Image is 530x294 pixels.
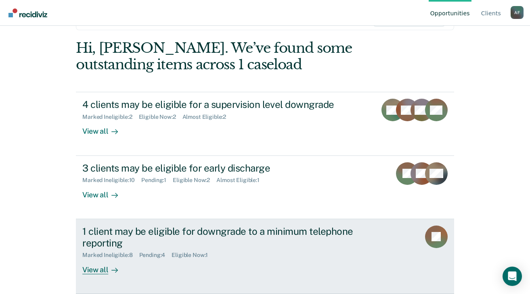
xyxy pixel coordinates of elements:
div: 3 clients may be eligible for early discharge [82,162,366,174]
div: A F [511,6,524,19]
div: Hi, [PERSON_NAME]. We’ve found some outstanding items across 1 caseload [76,40,378,73]
img: Recidiviz [8,8,47,17]
div: Marked Ineligible : 10 [82,177,141,184]
button: Profile dropdown button [511,6,524,19]
div: Almost Eligible : 1 [216,177,266,184]
div: View all [82,259,128,274]
div: Open Intercom Messenger [503,267,522,286]
div: Pending : 1 [141,177,173,184]
div: 4 clients may be eligible for a supervision level downgrade [82,99,366,110]
div: Pending : 4 [139,252,172,259]
a: 1 client may be eligible for downgrade to a minimum telephone reportingMarked Ineligible:8Pending... [76,219,454,294]
div: Marked Ineligible : 8 [82,252,139,259]
div: Almost Eligible : 2 [182,114,233,120]
div: 1 client may be eligible for downgrade to a minimum telephone reporting [82,226,366,249]
div: View all [82,120,128,136]
div: Marked Ineligible : 2 [82,114,138,120]
a: 4 clients may be eligible for a supervision level downgradeMarked Ineligible:2Eligible Now:2Almos... [76,92,454,155]
div: Eligible Now : 2 [173,177,216,184]
div: View all [82,184,128,199]
div: Eligible Now : 1 [172,252,214,259]
a: 3 clients may be eligible for early dischargeMarked Ineligible:10Pending:1Eligible Now:2Almost El... [76,156,454,219]
div: Eligible Now : 2 [139,114,182,120]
